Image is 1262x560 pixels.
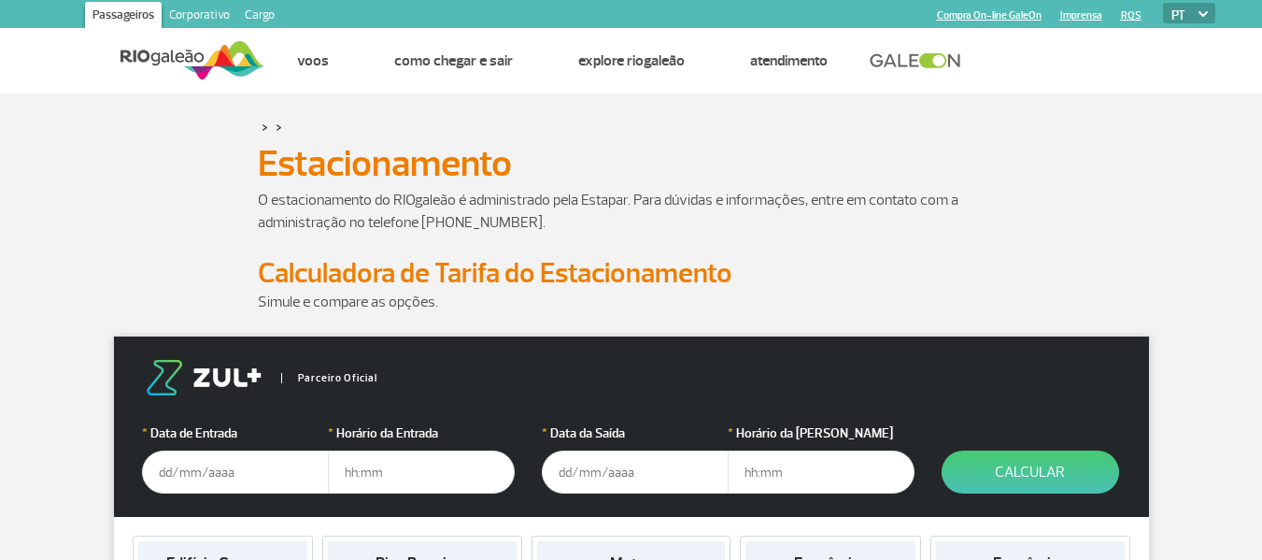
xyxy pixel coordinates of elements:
img: logo-zul.png [142,360,265,395]
a: > [262,116,268,137]
a: Voos [297,51,329,70]
label: Horário da [PERSON_NAME] [728,424,915,443]
label: Data de Entrada [142,424,329,443]
h1: Estacionamento [258,148,1005,179]
label: Data da Saída [542,424,729,443]
a: Passageiros [85,2,162,32]
a: Atendimento [750,51,828,70]
a: Cargo [237,2,282,32]
input: hh:mm [328,451,515,494]
a: Explore RIOgaleão [578,51,685,70]
label: Horário da Entrada [328,424,515,443]
p: Simule e compare as opções. [258,291,1005,313]
a: Como chegar e sair [394,51,513,70]
a: Compra On-line GaleOn [937,9,1042,22]
h2: Calculadora de Tarifa do Estacionamento [258,256,1005,291]
a: RQS [1121,9,1141,22]
p: O estacionamento do RIOgaleão é administrado pela Estapar. Para dúvidas e informações, entre em c... [258,189,1005,234]
a: > [276,116,282,137]
button: Calcular [942,451,1119,494]
a: Corporativo [162,2,237,32]
span: Parceiro Oficial [281,373,377,383]
input: hh:mm [728,451,915,494]
a: Imprensa [1060,9,1102,22]
input: dd/mm/aaaa [542,451,729,494]
input: dd/mm/aaaa [142,451,329,494]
